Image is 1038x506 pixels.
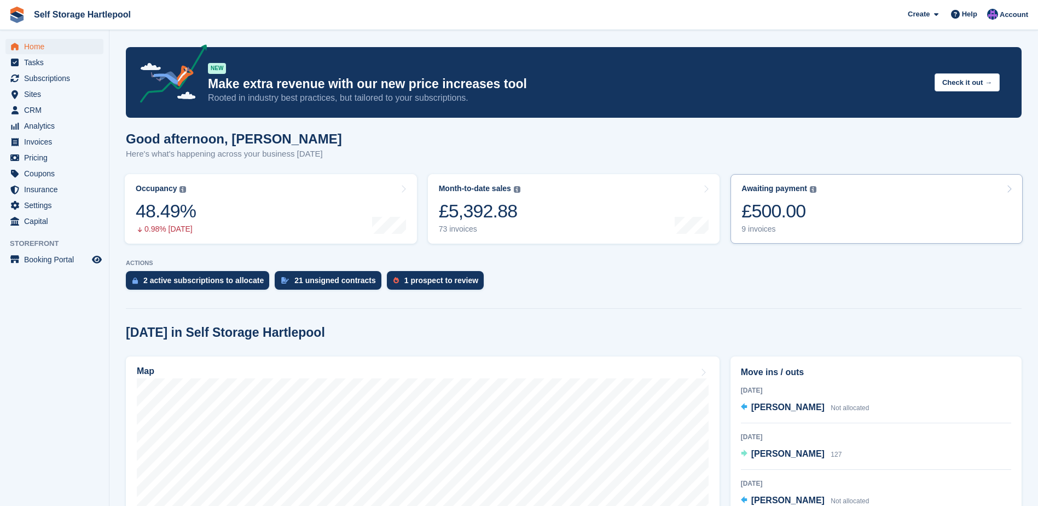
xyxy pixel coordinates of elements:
[908,9,930,20] span: Create
[935,73,1000,91] button: Check it out →
[831,404,869,412] span: Not allocated
[24,39,90,54] span: Home
[741,401,869,415] a: [PERSON_NAME] Not allocated
[439,200,520,222] div: £5,392.88
[741,184,807,193] div: Awaiting payment
[428,174,720,244] a: Month-to-date sales £5,392.88 73 invoices
[751,496,825,505] span: [PERSON_NAME]
[24,198,90,213] span: Settings
[24,134,90,150] span: Invoices
[5,102,103,118] a: menu
[136,200,196,222] div: 48.49%
[831,497,869,505] span: Not allocated
[136,225,196,234] div: 0.98% [DATE]
[5,166,103,181] a: menu
[126,131,342,146] h1: Good afternoon, [PERSON_NAME]
[741,432,1011,442] div: [DATE]
[24,87,90,102] span: Sites
[741,447,842,462] a: [PERSON_NAME] 127
[132,277,138,284] img: active_subscription_to_allocate_icon-d502201f5373d7db506a760aba3b589e785aa758c864c3986d89f69b8ff3...
[24,118,90,134] span: Analytics
[10,238,109,249] span: Storefront
[741,200,816,222] div: £500.00
[125,174,417,244] a: Occupancy 48.49% 0.98% [DATE]
[126,148,342,160] p: Here's what's happening across your business [DATE]
[810,186,816,193] img: icon-info-grey-7440780725fd019a000dd9b08b2336e03edf1995a4989e88bcd33f0948082b44.svg
[5,71,103,86] a: menu
[5,198,103,213] a: menu
[24,71,90,86] span: Subscriptions
[126,260,1022,267] p: ACTIONS
[751,449,825,458] span: [PERSON_NAME]
[90,253,103,266] a: Preview store
[5,55,103,70] a: menu
[208,76,926,92] p: Make extra revenue with our new price increases tool
[5,87,103,102] a: menu
[24,182,90,197] span: Insurance
[5,252,103,267] a: menu
[24,150,90,165] span: Pricing
[962,9,977,20] span: Help
[831,451,842,458] span: 127
[741,366,1011,379] h2: Move ins / outs
[5,182,103,197] a: menu
[281,277,289,284] img: contract_signature_icon-13c848040528278c33f63329250d36e43548de30e8caae1d1a13099fd9432cc5.svg
[5,150,103,165] a: menu
[131,44,207,107] img: price-adjustments-announcement-icon-8257ccfd72463d97f412b2fc003d46551f7dbcb40ab6d574587a9cd5c0d94...
[439,184,511,193] div: Month-to-date sales
[5,118,103,134] a: menu
[404,276,478,285] div: 1 prospect to review
[5,134,103,150] a: menu
[393,277,399,284] img: prospect-51fa495bee0391a8d652442698ab0144808aea92771e9ea1ae160a38d050c398.svg
[143,276,264,285] div: 2 active subscriptions to allocate
[208,63,226,74] div: NEW
[9,7,25,23] img: stora-icon-8386f47178a22dfd0bd8f6a31ec36ba5ce8667c1dd55bd0f319d3a0aa187defe.svg
[5,214,103,229] a: menu
[387,271,489,295] a: 1 prospect to review
[126,271,275,295] a: 2 active subscriptions to allocate
[741,386,1011,395] div: [DATE]
[208,92,926,104] p: Rooted in industry best practices, but tailored to your subscriptions.
[1000,9,1028,20] span: Account
[126,325,325,340] h2: [DATE] in Self Storage Hartlepool
[24,252,90,267] span: Booking Portal
[294,276,376,285] div: 21 unsigned contracts
[24,55,90,70] span: Tasks
[24,102,90,118] span: CRM
[439,225,520,234] div: 73 invoices
[136,184,177,193] div: Occupancy
[275,271,387,295] a: 21 unsigned contracts
[24,166,90,181] span: Coupons
[987,9,998,20] img: Sean Wood
[5,39,103,54] a: menu
[179,186,186,193] img: icon-info-grey-7440780725fd019a000dd9b08b2336e03edf1995a4989e88bcd33f0948082b44.svg
[137,366,154,376] h2: Map
[741,479,1011,488] div: [DATE]
[741,225,816,234] div: 9 invoices
[30,5,135,24] a: Self Storage Hartlepool
[751,403,825,412] span: [PERSON_NAME]
[514,186,520,193] img: icon-info-grey-7440780725fd019a000dd9b08b2336e03edf1995a4989e88bcd33f0948082b44.svg
[730,174,1023,244] a: Awaiting payment £500.00 9 invoices
[24,214,90,229] span: Capital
